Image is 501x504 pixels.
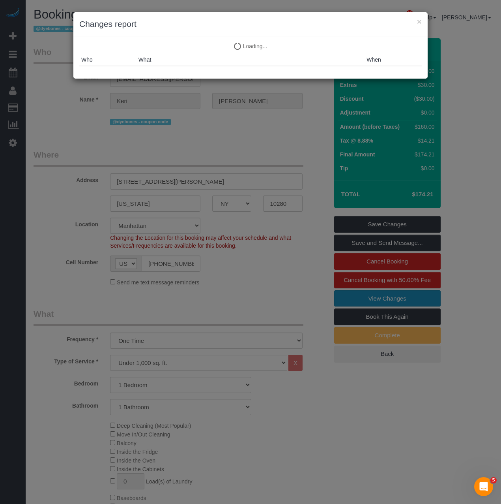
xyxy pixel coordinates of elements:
span: 5 [490,477,497,483]
th: What [136,54,365,66]
button: × [417,17,422,26]
th: When [365,54,422,66]
h3: Changes report [79,18,422,30]
th: Who [79,54,136,66]
p: Loading... [79,42,422,50]
iframe: Intercom live chat [474,477,493,496]
sui-modal: Changes report [73,12,428,79]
